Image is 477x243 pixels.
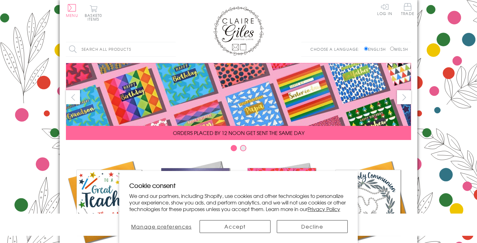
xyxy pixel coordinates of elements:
span: Menu [66,13,78,18]
button: Basket0 items [85,5,102,21]
button: Carousel Page 2 [240,145,246,151]
button: Carousel Page 1 (Current Slide) [231,145,237,151]
button: Menu [66,4,78,17]
a: Log In [377,3,392,15]
button: next [397,90,411,104]
p: Choose a language: [310,46,363,52]
img: Claire Giles Greetings Cards [213,6,264,56]
label: Welsh [390,46,408,52]
input: English [364,47,368,51]
label: English [364,46,389,52]
button: Decline [277,220,348,233]
a: Trade [401,3,414,17]
span: ORDERS PLACED BY 12 NOON GET SENT THE SAME DAY [173,129,304,137]
span: Trade [401,3,414,15]
input: Search all products [66,42,176,56]
span: 0 items [88,13,102,22]
h2: Cookie consent [129,181,348,190]
input: Welsh [390,47,394,51]
div: Carousel Pagination [66,145,411,154]
span: Manage preferences [131,223,192,230]
button: Accept [200,220,271,233]
input: Search [169,42,176,56]
p: We and our partners, including Shopify, use cookies and other technologies to personalize your ex... [129,193,348,212]
button: prev [66,90,80,104]
button: Manage preferences [129,220,193,233]
a: Privacy Policy [308,205,340,213]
